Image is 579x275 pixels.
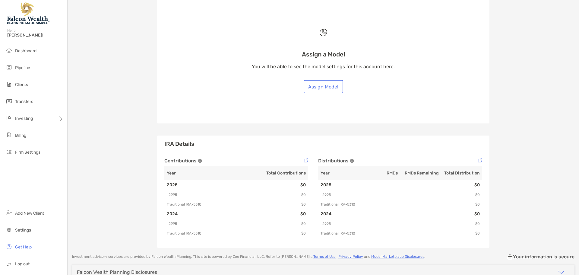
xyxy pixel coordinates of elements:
span: [PERSON_NAME]! [7,33,64,38]
td: $0 [236,190,308,200]
span: Add New Client [15,211,44,216]
td: - 2995 [318,219,359,229]
td: - 2995 [164,219,236,229]
td: $0 [236,209,308,219]
div: Falcon Wealth Planning Disclosures [77,269,157,275]
span: Billing [15,133,26,138]
span: Transfers [15,99,33,104]
img: Tooltip [478,158,482,162]
td: $0 [441,180,482,190]
h3: IRA Details [164,140,482,148]
p: You will be able to see the model settings for this account here. [252,63,395,70]
img: add_new_client icon [5,209,13,216]
td: 2025 [318,180,359,190]
div: Contributions [164,157,308,165]
p: Assign a Model [252,51,395,58]
td: $0 [441,190,482,200]
a: Privacy Policy [338,254,363,259]
td: Traditional IRA - 5310 [318,200,359,209]
th: RMDs [359,166,400,180]
span: Dashboard [15,48,36,53]
img: dashboard icon [5,47,13,54]
td: $0 [441,229,482,238]
img: investing icon [5,114,13,122]
td: Traditional IRA - 5310 [164,229,236,238]
td: Traditional IRA - 5310 [318,229,359,238]
img: settings icon [5,226,13,233]
img: transfers icon [5,98,13,105]
img: firm-settings icon [5,148,13,155]
th: Year [318,166,359,180]
td: 2024 [318,209,359,219]
img: get-help icon [5,243,13,250]
th: Total Distribution [441,166,482,180]
td: Traditional IRA - 5310 [164,200,236,209]
td: $0 [236,200,308,209]
span: Pipeline [15,65,30,70]
span: Clients [15,82,28,87]
div: Distributions [318,157,482,165]
a: Model Marketplace Disclosures [371,254,424,259]
span: Firm Settings [15,150,40,155]
span: Get Help [15,245,32,250]
img: Tooltip [350,159,354,163]
td: 2025 [164,180,236,190]
td: 2024 [164,209,236,219]
img: clients icon [5,81,13,88]
span: Settings [15,228,31,233]
td: $0 [236,219,308,229]
img: billing icon [5,131,13,139]
span: Investing [15,116,33,121]
td: - 2995 [164,190,236,200]
img: Tooltip [198,159,202,163]
td: $0 [441,219,482,229]
span: Log out [15,261,30,267]
th: Year [164,166,236,180]
a: Terms of Use [313,254,336,259]
p: Investment advisory services are provided by Falcon Wealth Planning . This site is powered by Zoe... [72,254,425,259]
p: Your information is secure [513,254,574,260]
th: RMDs Remaining [400,166,441,180]
th: Total Contributions [236,166,308,180]
img: logout icon [5,260,13,267]
td: - 2995 [318,190,359,200]
td: $0 [236,229,308,238]
td: $0 [441,209,482,219]
img: pipeline icon [5,64,13,71]
td: $0 [441,200,482,209]
img: Tooltip [304,158,308,162]
td: $0 [236,180,308,190]
img: Falcon Wealth Planning Logo [7,2,49,24]
button: Assign Model [304,80,343,93]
